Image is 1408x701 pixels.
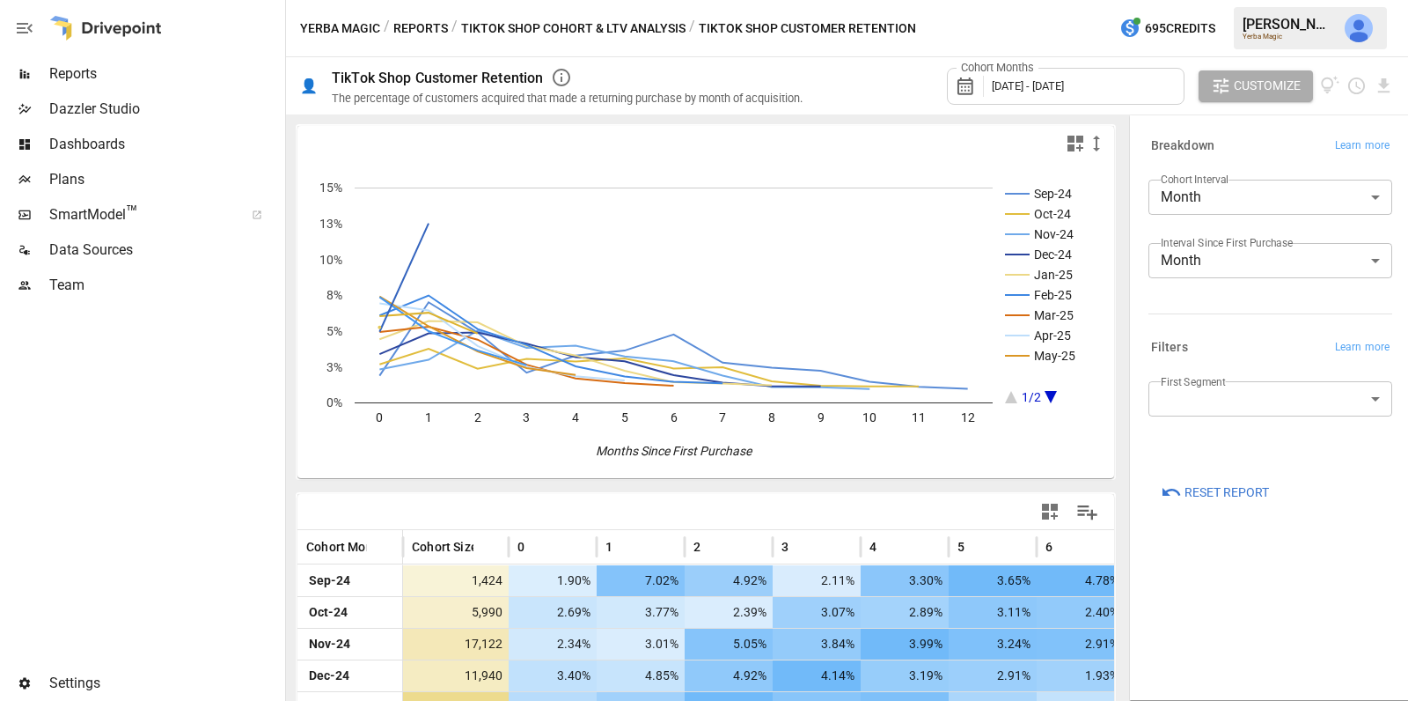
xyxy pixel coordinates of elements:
span: 1 [605,538,612,556]
span: Plans [49,169,282,190]
div: The percentage of customers acquired that made a returning purchase by month of acquisition. [332,92,803,105]
span: 4.92% [693,565,769,596]
span: Dec-24 [306,660,393,691]
div: Month [1148,243,1392,278]
span: Sep-24 [306,565,393,596]
span: 2.89% [869,597,945,628]
text: Feb-25 [1034,288,1072,302]
span: 3.77% [605,597,681,628]
text: Months Since First Purchase [596,444,753,458]
span: Data Sources [49,240,282,261]
text: 9 [818,410,825,424]
text: 2 [474,410,481,424]
span: 1.93% [1045,660,1121,691]
label: Cohort Interval [1161,172,1228,187]
span: 2.69% [517,597,593,628]
span: Nov-24 [306,629,393,660]
span: 2.34% [517,629,593,660]
button: Sort [526,535,551,559]
span: Learn more [1335,137,1390,155]
span: 3.19% [869,660,945,691]
span: 4.85% [605,660,681,691]
span: 0 [517,538,524,556]
span: Settings [49,673,282,694]
svg: A chart. [297,161,1115,478]
text: Apr-25 [1034,328,1071,343]
button: Customize [1199,70,1313,102]
button: Schedule report [1346,76,1367,96]
span: 4.78% [1045,565,1121,596]
span: 2.91% [1045,629,1121,660]
text: 5% [326,324,342,338]
span: 3 [781,538,788,556]
span: Reports [49,63,282,85]
text: Oct-24 [1034,207,1071,221]
span: 2.40% [1045,597,1121,628]
span: 2.91% [957,660,1033,691]
button: Yerba Magic [300,18,380,40]
div: Month [1148,180,1392,215]
span: 2 [693,538,700,556]
text: 1 [425,410,432,424]
span: 6 [1045,538,1052,556]
button: Manage Columns [1067,492,1107,532]
span: 3.01% [605,629,681,660]
text: Mar-25 [1034,308,1074,322]
button: View documentation [1320,70,1340,102]
div: / [451,18,458,40]
button: Sort [878,535,903,559]
span: 1,424 [412,565,505,596]
text: Jan-25 [1034,268,1073,282]
span: 5,990 [412,597,505,628]
button: Sort [475,535,500,559]
div: / [384,18,390,40]
div: Yerba Magic [1243,33,1334,41]
span: Learn more [1335,339,1390,357]
span: 3.84% [781,629,857,660]
text: 12 [961,410,975,424]
span: 3.99% [869,629,945,660]
span: SmartModel [49,204,232,225]
span: ™ [126,202,138,224]
span: 3.11% [957,597,1033,628]
button: TikTok Shop Cohort & LTV Analysis [461,18,686,40]
text: May-25 [1034,349,1075,363]
text: 8 [768,410,775,424]
span: 3.30% [869,565,945,596]
text: Dec-24 [1034,247,1072,262]
span: 1.90% [517,565,593,596]
span: Dazzler Studio [49,99,282,120]
span: 7.02% [605,565,681,596]
div: / [689,18,695,40]
button: 695Credits [1112,12,1222,45]
span: 3.40% [517,660,593,691]
text: 10% [319,253,342,267]
button: Sort [614,535,639,559]
span: [DATE] - [DATE] [992,79,1064,92]
text: 1/2 [1022,390,1041,404]
button: Reset Report [1148,476,1281,508]
button: Sort [702,535,727,559]
span: Reset Report [1184,482,1269,504]
text: 3% [326,360,342,374]
img: Julie Wilton [1345,14,1373,42]
span: 4.92% [693,660,769,691]
button: Sort [966,535,991,559]
span: Cohort Size [412,538,478,556]
text: 7 [719,410,726,424]
text: 5 [621,410,628,424]
text: 4 [572,410,579,424]
span: 3.65% [957,565,1033,596]
text: 8% [326,288,342,302]
button: Sort [369,535,393,559]
text: 3 [523,410,530,424]
span: Cohort Month [306,538,385,556]
span: 17,122 [412,629,505,660]
span: 4.14% [781,660,857,691]
text: 0 [376,410,383,424]
span: 3.24% [957,629,1033,660]
text: 6 [671,410,678,424]
span: Team [49,275,282,296]
button: Download report [1374,76,1394,96]
span: Dashboards [49,134,282,155]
